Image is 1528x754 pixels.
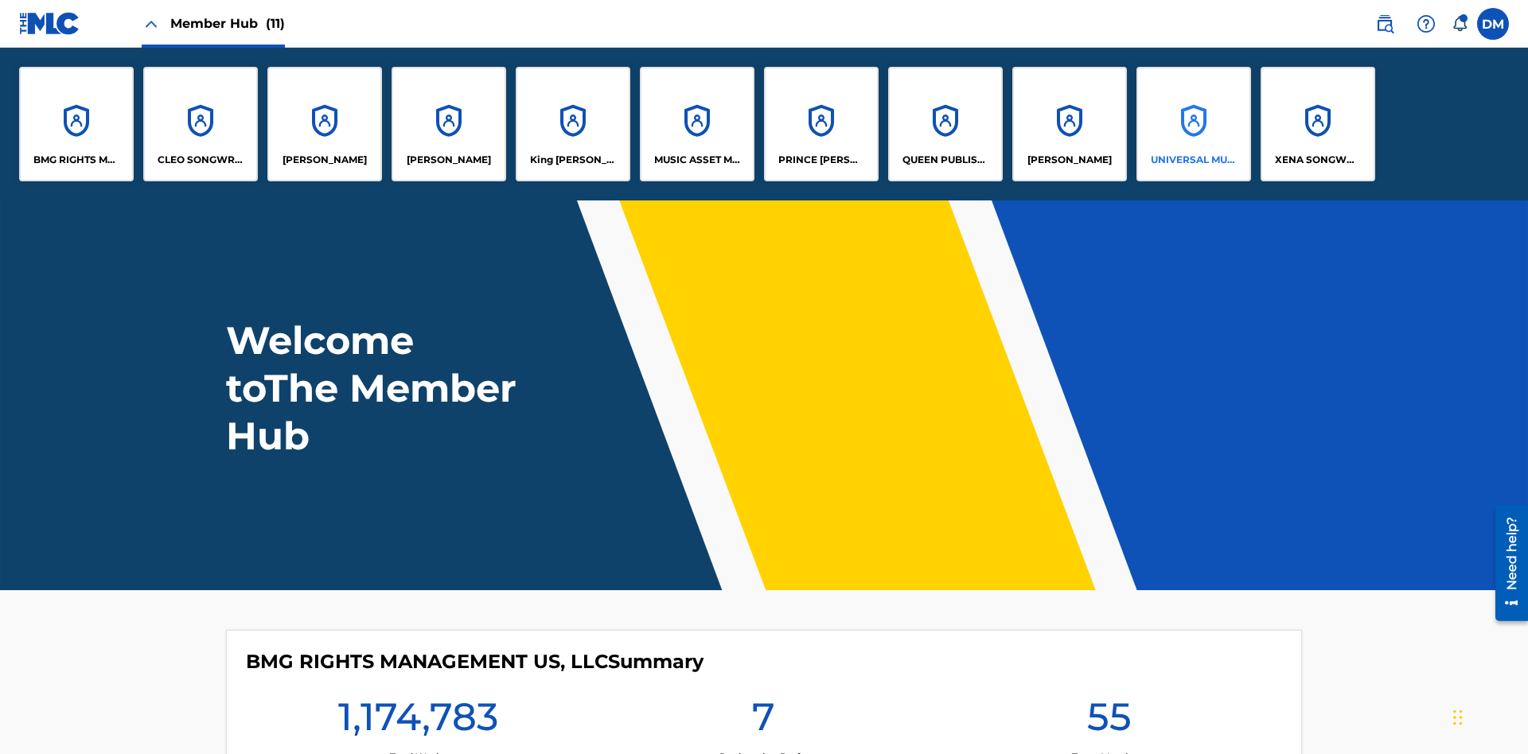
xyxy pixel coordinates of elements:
p: QUEEN PUBLISHA [902,153,989,167]
a: AccountsBMG RIGHTS MANAGEMENT US, LLC [19,67,134,181]
div: Notifications [1452,16,1468,32]
p: CLEO SONGWRITER [158,153,244,167]
p: PRINCE MCTESTERSON [778,153,865,167]
p: ELVIS COSTELLO [283,153,367,167]
a: AccountsKing [PERSON_NAME] [516,67,630,181]
p: BMG RIGHTS MANAGEMENT US, LLC [33,153,120,167]
a: AccountsMUSIC ASSET MANAGEMENT (MAM) [640,67,754,181]
a: Accounts[PERSON_NAME] [267,67,382,181]
a: AccountsUNIVERSAL MUSIC PUB GROUP [1136,67,1251,181]
img: MLC Logo [19,12,80,35]
a: Accounts[PERSON_NAME] [392,67,506,181]
h1: 1,174,783 [338,693,498,750]
h1: 55 [1087,693,1132,750]
p: EYAMA MCSINGER [407,153,491,167]
img: search [1375,14,1394,33]
a: Accounts[PERSON_NAME] [1012,67,1127,181]
span: Member Hub [170,14,285,33]
iframe: Resource Center [1483,499,1528,629]
img: Close [142,14,161,33]
a: Public Search [1369,8,1401,40]
img: help [1417,14,1436,33]
p: King McTesterson [530,153,617,167]
h1: Welcome to The Member Hub [226,317,524,460]
div: Drag [1453,694,1463,741]
a: AccountsQUEEN PUBLISHA [888,67,1003,181]
p: MUSIC ASSET MANAGEMENT (MAM) [654,153,741,167]
p: RONALD MCTESTERSON [1027,153,1112,167]
a: AccountsPRINCE [PERSON_NAME] [764,67,879,181]
iframe: Chat Widget [1448,678,1528,754]
div: Help [1410,8,1442,40]
span: (11) [266,16,285,31]
div: User Menu [1477,8,1509,40]
p: XENA SONGWRITER [1275,153,1362,167]
a: AccountsXENA SONGWRITER [1261,67,1375,181]
p: UNIVERSAL MUSIC PUB GROUP [1151,153,1238,167]
h1: 7 [752,693,775,750]
a: AccountsCLEO SONGWRITER [143,67,258,181]
h4: BMG RIGHTS MANAGEMENT US, LLC [246,650,704,674]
